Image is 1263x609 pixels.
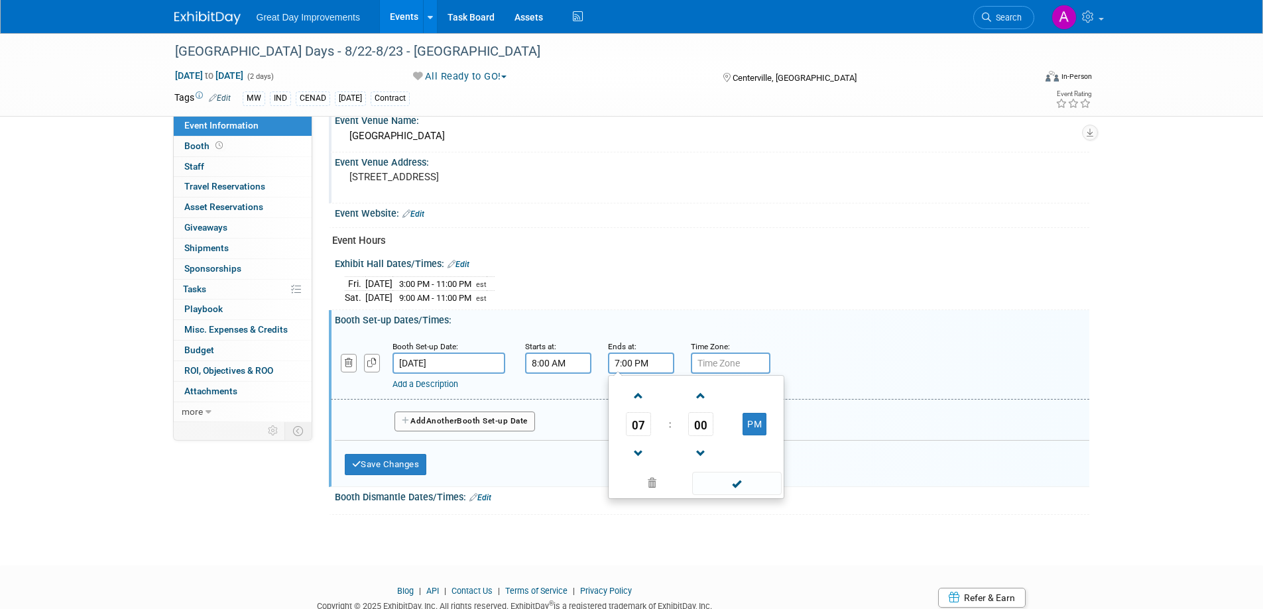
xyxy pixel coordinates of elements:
[525,353,591,374] input: Start Time
[174,259,312,279] a: Sponsorships
[184,324,288,335] span: Misc. Expenses & Credits
[426,586,439,596] a: API
[626,436,651,470] a: Decrement Hour
[476,280,487,289] span: est
[174,197,312,217] a: Asset Reservations
[392,342,458,351] small: Booth Set-up Date:
[691,353,770,374] input: Time Zone
[174,402,312,422] a: more
[611,474,693,493] a: Clear selection
[184,161,204,172] span: Staff
[335,254,1089,271] div: Exhibit Hall Dates/Times:
[399,293,471,303] span: 9:00 AM - 11:00 PM
[174,157,312,177] a: Staff
[397,586,414,596] a: Blog
[335,203,1089,221] div: Event Website:
[174,116,312,136] a: Event Information
[335,152,1089,169] div: Event Venue Address:
[174,177,312,197] a: Travel Reservations
[570,586,578,596] span: |
[174,239,312,258] a: Shipments
[469,493,491,502] a: Edit
[174,218,312,238] a: Giveaways
[296,91,330,105] div: CENAD
[174,320,312,340] a: Misc. Expenses & Credits
[402,209,424,219] a: Edit
[184,386,237,396] span: Attachments
[262,422,285,439] td: Personalize Event Tab Strip
[174,341,312,360] a: Budget
[938,588,1026,608] a: Refer & Earn
[626,412,651,436] span: Pick Hour
[345,291,365,305] td: Sat.
[394,412,535,431] button: AddAnotherBooth Set-up Date
[184,243,229,253] span: Shipments
[392,353,505,374] input: Date
[688,378,713,412] a: Increment Minute
[349,171,634,183] pre: [STREET_ADDRESS]
[956,69,1093,89] div: Event Format
[209,93,231,103] a: Edit
[608,342,636,351] small: Ends at:
[1046,71,1059,82] img: Format-Inperson.png
[451,586,493,596] a: Contact Us
[365,276,392,291] td: [DATE]
[184,263,241,274] span: Sponsorships
[174,91,231,106] td: Tags
[392,379,458,389] a: Add a Description
[213,140,225,150] span: Booth not reserved yet
[743,413,766,435] button: PM
[174,11,241,25] img: ExhibitDay
[335,487,1089,504] div: Booth Dismantle Dates/Times:
[174,137,312,156] a: Booth
[184,345,214,355] span: Budget
[174,382,312,402] a: Attachments
[688,436,713,470] a: Decrement Minute
[332,234,1079,248] div: Event Hours
[426,416,457,425] span: Another
[335,111,1089,127] div: Event Venue Name:
[408,70,512,83] button: All Ready to GO!
[691,342,730,351] small: Time Zone:
[182,406,203,417] span: more
[345,454,427,475] button: Save Changes
[335,310,1089,327] div: Booth Set-up Dates/Times:
[243,91,265,105] div: MW
[691,475,782,494] a: Done
[184,201,263,212] span: Asset Reservations
[184,140,225,151] span: Booth
[184,120,259,131] span: Event Information
[733,73,857,83] span: Centerville, [GEOGRAPHIC_DATA]
[174,280,312,300] a: Tasks
[371,91,410,105] div: Contract
[580,586,632,596] a: Privacy Policy
[184,365,273,376] span: ROI, Objectives & ROO
[184,181,265,192] span: Travel Reservations
[666,412,674,436] td: :
[335,91,366,105] div: [DATE]
[203,70,215,81] span: to
[505,586,568,596] a: Terms of Service
[174,70,244,82] span: [DATE] [DATE]
[626,378,651,412] a: Increment Hour
[174,361,312,381] a: ROI, Objectives & ROO
[608,353,674,374] input: End Time
[688,412,713,436] span: Pick Minute
[170,40,1014,64] div: [GEOGRAPHIC_DATA] Days - 8/22-8/23 - [GEOGRAPHIC_DATA]
[495,586,503,596] span: |
[1061,72,1092,82] div: In-Person
[365,291,392,305] td: [DATE]
[345,276,365,291] td: Fri.
[345,126,1079,146] div: [GEOGRAPHIC_DATA]
[257,12,360,23] span: Great Day Improvements
[525,342,556,351] small: Starts at:
[476,294,487,303] span: est
[399,279,471,289] span: 3:00 PM - 11:00 PM
[549,600,554,607] sup: ®
[174,300,312,319] a: Playbook
[246,72,274,81] span: (2 days)
[184,222,227,233] span: Giveaways
[991,13,1022,23] span: Search
[973,6,1034,29] a: Search
[1055,91,1091,97] div: Event Rating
